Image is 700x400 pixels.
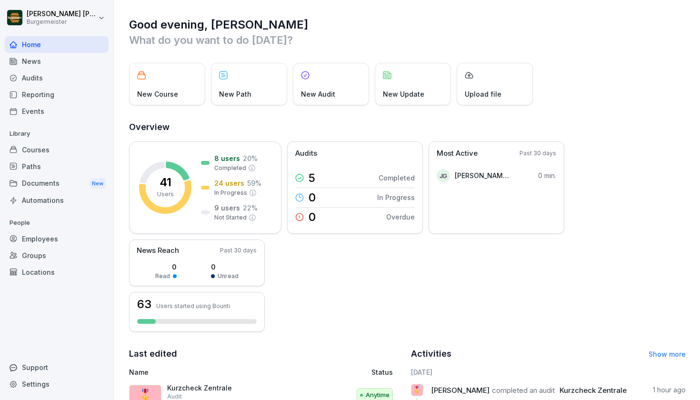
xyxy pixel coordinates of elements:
[219,89,251,99] p: New Path
[157,190,174,199] p: Users
[129,367,297,377] p: Name
[129,17,686,32] h1: Good evening, [PERSON_NAME]
[431,386,490,395] span: [PERSON_NAME]
[5,215,109,230] p: People
[383,89,424,99] p: New Update
[27,19,96,25] p: Burgermeister
[5,141,109,158] a: Courses
[5,158,109,175] a: Paths
[412,383,421,397] p: 🎖️
[90,178,106,189] div: New
[160,177,171,188] p: 41
[309,172,315,184] p: 5
[243,203,258,213] p: 22 %
[5,175,109,192] a: DocumentsNew
[5,247,109,264] a: Groups
[129,32,686,48] p: What do you want to do [DATE]?
[520,149,556,158] p: Past 30 days
[5,230,109,247] a: Employees
[137,89,178,99] p: New Course
[309,192,316,203] p: 0
[155,272,170,280] p: Read
[129,347,404,360] h2: Last edited
[167,384,262,392] p: Kurzcheck Zentrale
[5,70,109,86] a: Audits
[5,376,109,392] a: Settings
[211,262,239,272] p: 0
[27,10,96,18] p: [PERSON_NAME] [PERSON_NAME]
[243,153,258,163] p: 20 %
[247,178,261,188] p: 59 %
[156,302,230,310] p: Users started using Bounti
[411,347,451,360] h2: Activities
[649,350,686,358] a: Show more
[129,120,686,134] h2: Overview
[465,89,501,99] p: Upload file
[5,53,109,70] a: News
[5,359,109,376] div: Support
[379,173,415,183] p: Completed
[371,367,393,377] p: Status
[218,272,239,280] p: Unread
[214,178,244,188] p: 24 users
[5,175,109,192] div: Documents
[5,264,109,280] a: Locations
[220,246,257,255] p: Past 30 days
[492,386,555,395] span: completed an audit
[538,170,556,180] p: 0 min.
[411,367,686,377] h6: [DATE]
[309,211,316,223] p: 0
[5,192,109,209] a: Automations
[214,164,246,172] p: Completed
[137,245,179,256] p: News Reach
[5,103,109,120] a: Events
[386,212,415,222] p: Overdue
[214,153,240,163] p: 8 users
[137,299,151,310] h3: 63
[214,189,247,197] p: In Progress
[560,386,627,395] span: Kurzcheck Zentrale
[155,262,177,272] p: 0
[653,385,686,395] p: 1 hour ago
[5,36,109,53] a: Home
[455,170,510,180] p: [PERSON_NAME] [PERSON_NAME]
[437,169,450,182] div: JG
[377,192,415,202] p: In Progress
[5,86,109,103] a: Reporting
[214,213,247,222] p: Not Started
[214,203,240,213] p: 9 users
[437,148,478,159] p: Most Active
[366,390,390,400] p: Anytime
[301,89,335,99] p: New Audit
[5,126,109,141] p: Library
[295,148,317,159] p: Audits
